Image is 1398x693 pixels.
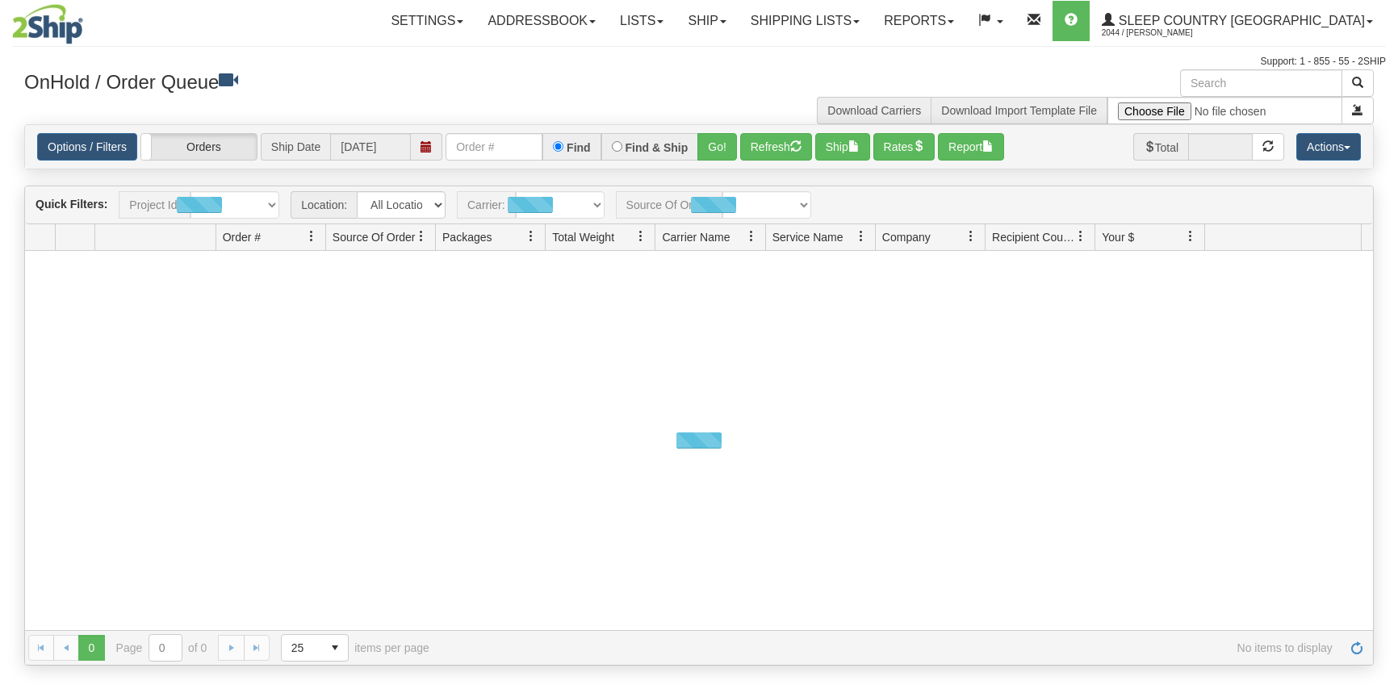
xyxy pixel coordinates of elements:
[36,196,107,212] label: Quick Filters:
[1341,69,1374,97] button: Search
[25,186,1373,224] div: grid toolbar
[938,133,1004,161] button: Report
[772,229,843,245] span: Service Name
[1180,69,1342,97] input: Search
[291,640,312,656] span: 25
[1090,1,1385,41] a: Sleep Country [GEOGRAPHIC_DATA] 2044 / [PERSON_NAME]
[1102,25,1223,41] span: 2044 / [PERSON_NAME]
[446,133,542,161] input: Order #
[627,223,655,250] a: Total Weight filter column settings
[1361,264,1396,428] iframe: chat widget
[1344,635,1370,661] a: Refresh
[37,133,137,161] a: Options / Filters
[281,634,429,662] span: items per page
[552,229,614,245] span: Total Weight
[1133,133,1189,161] span: Total
[815,133,870,161] button: Ship
[12,55,1386,69] div: Support: 1 - 855 - 55 - 2SHIP
[608,1,676,41] a: Lists
[676,1,738,41] a: Ship
[452,641,1333,654] span: No items to display
[740,133,812,161] button: Refresh
[827,104,921,117] a: Download Carriers
[1102,229,1134,245] span: Your $
[408,223,435,250] a: Source Of Order filter column settings
[116,634,207,662] span: Page of 0
[992,229,1075,245] span: Recipient Country
[379,1,475,41] a: Settings
[322,635,348,661] span: select
[298,223,325,250] a: Order # filter column settings
[223,229,261,245] span: Order #
[475,1,608,41] a: Addressbook
[281,634,349,662] span: Page sizes drop down
[291,191,357,219] span: Location:
[941,104,1097,117] a: Download Import Template File
[567,142,591,153] label: Find
[333,229,416,245] span: Source Of Order
[78,635,104,661] span: Page 0
[1107,97,1342,124] input: Import
[24,69,687,93] h3: OnHold / Order Queue
[873,133,935,161] button: Rates
[738,223,765,250] a: Carrier Name filter column settings
[517,223,545,250] a: Packages filter column settings
[1115,14,1365,27] span: Sleep Country [GEOGRAPHIC_DATA]
[626,142,689,153] label: Find & Ship
[957,223,985,250] a: Company filter column settings
[872,1,966,41] a: Reports
[848,223,875,250] a: Service Name filter column settings
[12,4,83,44] img: logo2044.jpg
[1177,223,1204,250] a: Your $ filter column settings
[739,1,872,41] a: Shipping lists
[882,229,931,245] span: Company
[141,134,257,160] label: Orders
[261,133,330,161] span: Ship Date
[1296,133,1361,161] button: Actions
[697,133,737,161] button: Go!
[442,229,492,245] span: Packages
[662,229,730,245] span: Carrier Name
[1067,223,1095,250] a: Recipient Country filter column settings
